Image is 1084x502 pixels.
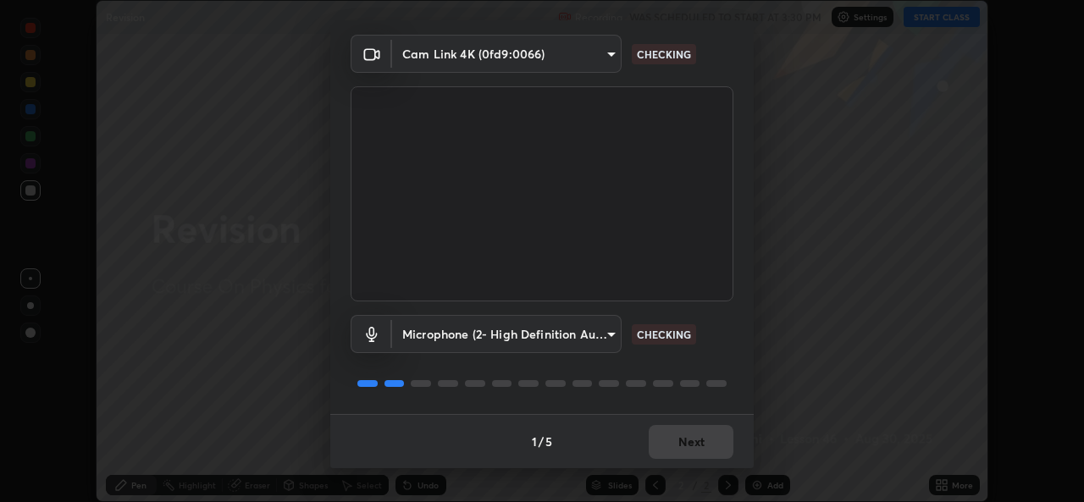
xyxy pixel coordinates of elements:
div: Cam Link 4K (0fd9:0066) [392,35,622,73]
p: CHECKING [637,327,691,342]
p: CHECKING [637,47,691,62]
h4: / [539,433,544,450]
div: Cam Link 4K (0fd9:0066) [392,315,622,353]
h4: 1 [532,433,537,450]
h4: 5 [545,433,552,450]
